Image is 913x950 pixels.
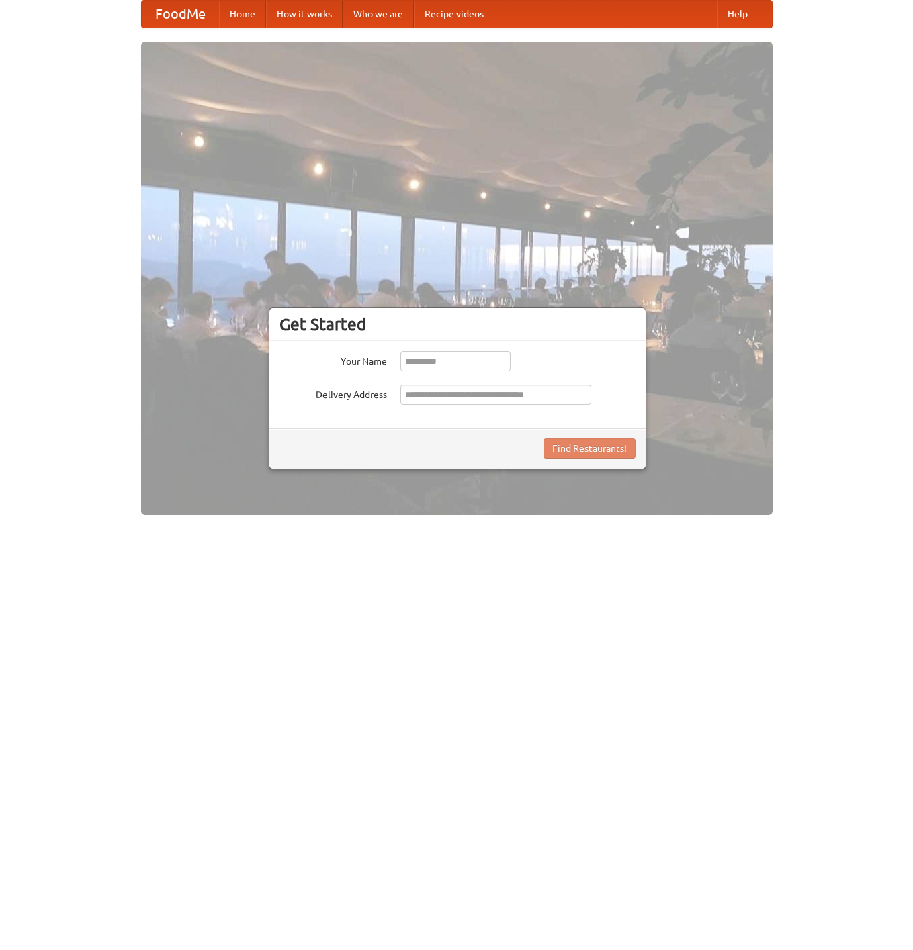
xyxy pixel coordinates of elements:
[279,385,387,401] label: Delivery Address
[279,351,387,368] label: Your Name
[544,438,636,459] button: Find Restaurants!
[142,1,219,28] a: FoodMe
[343,1,414,28] a: Who we are
[717,1,758,28] a: Help
[279,314,636,334] h3: Get Started
[219,1,266,28] a: Home
[266,1,343,28] a: How it works
[414,1,494,28] a: Recipe videos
